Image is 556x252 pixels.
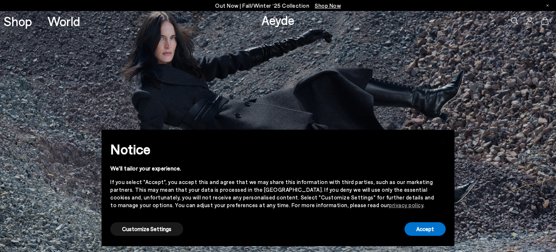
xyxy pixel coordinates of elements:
[315,2,341,9] span: Navigate to /collections/new-in
[541,17,549,25] a: 0
[440,135,445,146] span: ×
[110,165,434,172] div: We'll tailor your experience.
[404,222,446,236] button: Accept
[261,12,295,28] a: Aeyde
[4,15,32,28] a: Shop
[110,178,434,209] div: If you select "Accept", you accept this and agree that we may share this information with third p...
[47,15,80,28] a: World
[434,132,452,150] button: Close this notice
[549,19,552,23] span: 0
[389,202,423,208] a: privacy policy
[110,140,434,159] h2: Notice
[110,222,183,236] button: Customize Settings
[215,1,341,10] p: Out Now | Fall/Winter ‘25 Collection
